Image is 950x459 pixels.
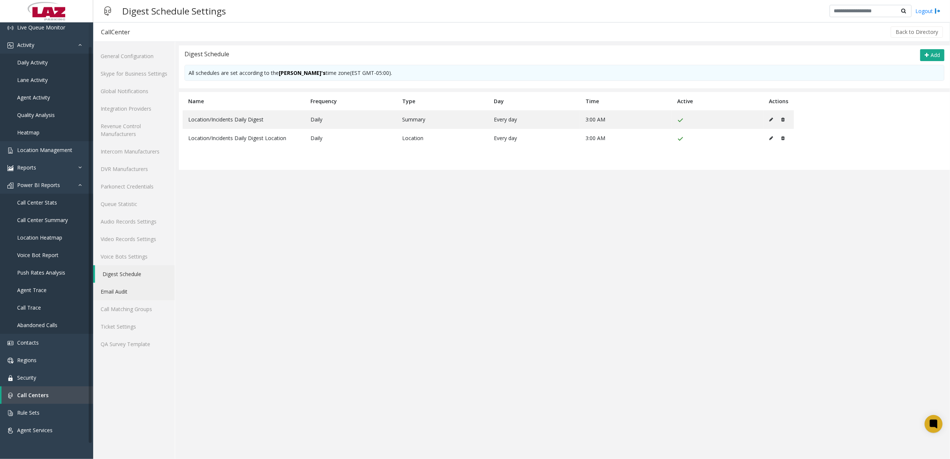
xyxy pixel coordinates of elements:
th: Day [488,92,580,110]
button: Back to Directory [891,26,943,38]
img: pageIcon [101,2,115,20]
span: Call Center Stats [17,199,57,206]
td: Every day [488,110,580,129]
span: Agent Services [17,427,53,434]
span: Location Management [17,146,72,153]
img: 'icon' [7,393,13,399]
span: Daily Activity [17,59,48,66]
span: Security [17,374,36,381]
td: Location/Incidents Daily Digest Location [183,129,305,148]
a: Global Notifications [93,82,175,100]
span: Push Rates Analysis [17,269,65,276]
div: All schedules are set according to the time zone [189,69,392,77]
span: Voice Bot Report [17,251,59,259]
span: Agent Activity [17,94,50,101]
a: Integration Providers [93,100,175,117]
a: Skype for Business Settings [93,65,175,82]
a: General Configuration [93,47,175,65]
a: Audio Records Settings [93,213,175,230]
th: Time [580,92,672,110]
a: Voice Bots Settings [93,248,175,265]
span: Rule Sets [17,409,40,416]
span: (EST GMT-05:00). [350,69,392,76]
a: Digest Schedule [95,265,175,283]
a: QA Survey Template [93,335,175,353]
span: Call Center Summary [17,216,68,224]
h3: Digest Schedule Settings [119,2,230,20]
span: Reports [17,164,36,171]
span: Agent Trace [17,287,47,294]
th: Actions [763,92,794,110]
img: 'icon' [7,340,13,346]
span: Heatmap [17,129,40,136]
a: Queue Statistic [93,195,175,213]
a: Ticket Settings [93,318,175,335]
a: Call Centers [1,386,93,404]
span: Quality Analysis [17,111,55,118]
img: 'icon' [7,358,13,364]
span: Regions [17,357,37,364]
a: Email Audit [93,283,175,300]
a: [PERSON_NAME]'s [279,69,326,76]
td: Location/Incidents Daily Digest [183,110,305,129]
td: Daily [305,129,397,148]
button: Add [920,49,944,61]
a: DVR Manufacturers [93,160,175,178]
th: Frequency [305,92,397,110]
img: 'icon' [7,25,13,31]
img: 'icon' [7,42,13,48]
a: Video Records Settings [93,230,175,248]
span: Power BI Reports [17,181,60,189]
span: Activity [17,41,34,48]
span: Call Centers [17,392,48,399]
div: CallCenter [101,27,130,37]
img: logout [935,7,941,15]
span: Call Trace [17,304,41,311]
td: Summary [397,110,488,129]
img: 'icon' [7,183,13,189]
img: check_green.svg [677,117,684,123]
a: Logout [915,7,941,15]
a: Parkonect Credentials [93,178,175,195]
td: 3:00 AM [580,110,672,129]
a: Revenue Control Manufacturers [93,117,175,143]
img: 'icon' [7,375,13,381]
img: 'icon' [7,165,13,171]
img: 'icon' [7,148,13,153]
div: Digest Schedule [184,49,229,61]
span: Add [931,51,940,58]
img: 'icon' [7,410,13,416]
a: Call Matching Groups [93,300,175,318]
td: Location [397,129,488,148]
td: Every day [488,129,580,148]
span: Live Queue Monitor [17,24,65,31]
span: Contacts [17,339,39,346]
td: 3:00 AM [580,129,672,148]
td: Daily [305,110,397,129]
span: Lane Activity [17,76,48,83]
th: Active [672,92,763,110]
th: Name [183,92,305,110]
th: Type [397,92,488,110]
span: Abandoned Calls [17,322,57,329]
a: Intercom Manufacturers [93,143,175,160]
span: Location Heatmap [17,234,62,241]
img: 'icon' [7,428,13,434]
img: check_green.svg [677,136,684,142]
